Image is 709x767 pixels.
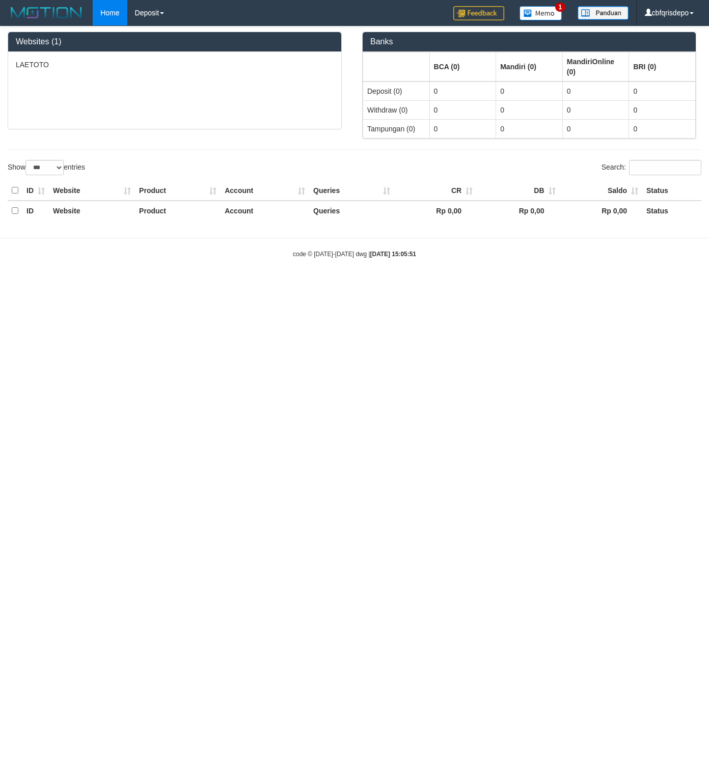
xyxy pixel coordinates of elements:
th: Group: activate to sort column ascending [629,52,696,81]
img: panduan.png [578,6,629,20]
th: Rp 0,00 [560,201,642,221]
select: Showentries [25,160,64,175]
img: Button%20Memo.svg [520,6,562,20]
th: Website [49,201,135,221]
td: Withdraw (0) [363,100,430,119]
td: 0 [629,119,696,138]
td: Deposit (0) [363,81,430,101]
th: Rp 0,00 [394,201,477,221]
th: Group: activate to sort column ascending [363,52,430,81]
td: 0 [429,81,496,101]
th: ID [22,201,49,221]
th: Status [642,201,701,221]
th: Account [221,201,309,221]
img: Feedback.jpg [453,6,504,20]
label: Search: [602,160,701,175]
th: Queries [309,201,394,221]
td: 0 [562,100,629,119]
th: Status [642,181,701,201]
input: Search: [629,160,701,175]
td: 0 [562,119,629,138]
th: ID [22,181,49,201]
td: 0 [629,81,696,101]
td: 0 [629,100,696,119]
td: 0 [429,119,496,138]
td: 0 [496,119,563,138]
th: DB [477,181,559,201]
img: MOTION_logo.png [8,5,85,20]
strong: [DATE] 15:05:51 [370,251,416,258]
span: 1 [555,3,566,12]
td: Tampungan (0) [363,119,430,138]
th: Group: activate to sort column ascending [429,52,496,81]
label: Show entries [8,160,85,175]
small: code © [DATE]-[DATE] dwg | [293,251,416,258]
th: Website [49,181,135,201]
td: 0 [496,100,563,119]
th: Rp 0,00 [477,201,559,221]
h3: Banks [370,37,688,46]
th: Saldo [560,181,642,201]
td: 0 [429,100,496,119]
th: Queries [309,181,394,201]
th: Group: activate to sort column ascending [496,52,563,81]
th: Product [135,201,221,221]
th: CR [394,181,477,201]
th: Account [221,181,309,201]
td: 0 [562,81,629,101]
h3: Websites (1) [16,37,334,46]
th: Group: activate to sort column ascending [562,52,629,81]
p: LAETOTO [16,60,334,70]
th: Product [135,181,221,201]
td: 0 [496,81,563,101]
